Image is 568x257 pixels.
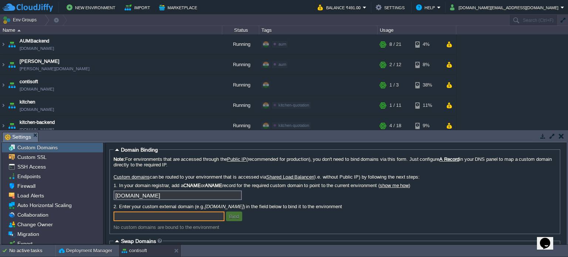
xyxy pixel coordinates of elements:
button: Bind [227,213,241,220]
div: Running [222,75,259,95]
div: Status [223,26,259,34]
span: kitchen-quotation [278,123,309,128]
label: For environments that are accessed through the (recommended for production), you don't need to bi... [114,156,556,168]
div: Running [222,55,259,75]
a: Firewall [16,183,37,189]
a: A Record [439,156,459,162]
img: AMDAwAAAACH5BAEAAAAALAAAAAABAAEAAAICRAEAOw== [0,75,6,95]
img: AMDAwAAAACH5BAEAAAAALAAAAAABAAEAAAICRAEAOw== [7,34,17,54]
img: AMDAwAAAACH5BAEAAAAALAAAAAABAAEAAAICRAEAOw== [7,75,17,95]
div: 4 / 18 [389,116,401,136]
a: Export [16,240,34,247]
div: Tags [260,26,377,34]
button: Deployment Manager [59,247,112,254]
a: kitchen-backend [20,119,55,126]
span: kitchen-quotation [278,103,309,107]
span: Swap Domains [121,238,156,244]
button: Env Groups [3,15,39,25]
a: Endpoints [16,173,42,180]
i: [DOMAIN_NAME] [204,204,243,209]
a: Custom Domains [16,144,59,151]
label: 2. Enter your custom external domain (e.g. ) in the field below to bind it to the environment [114,204,556,209]
button: contisoft [122,247,147,254]
a: show me how [380,183,409,188]
div: 38% [415,75,439,95]
img: AMDAwAAAACH5BAEAAAAALAAAAAABAAEAAAICRAEAOw== [0,34,6,54]
a: Collaboration [16,212,50,218]
label: 1. In your domain registrar, add a or record for the required custom domain to point to the curre... [114,183,556,188]
img: AMDAwAAAACH5BAEAAAAALAAAAAABAAEAAAICRAEAOw== [17,30,21,31]
button: Balance ₹491.00 [318,3,363,12]
div: 11% [415,95,439,115]
button: Marketplace [159,3,199,12]
span: aum [278,42,286,46]
a: contisoft [20,78,38,85]
iframe: chat widget [537,227,561,250]
a: [PERSON_NAME] [20,58,60,65]
label: can be routed to your environment that is accessed via (i.e. without Public IP) by following the ... [114,174,556,180]
div: 1 / 3 [389,75,399,95]
div: Usage [378,26,456,34]
button: New Environment [67,3,118,12]
b: Note: [114,156,125,162]
a: [PERSON_NAME][DOMAIN_NAME] [20,65,89,72]
a: Change Owner [16,221,54,228]
span: Settings [5,132,31,142]
a: Shared Load Balancer [266,174,313,180]
div: Running [222,116,259,136]
a: SSH Access [16,163,47,170]
div: 8% [415,55,439,75]
div: Running [222,95,259,115]
div: No active tasks [9,245,55,257]
a: [DOMAIN_NAME] [20,106,54,113]
a: kitchen [20,98,35,106]
img: AMDAwAAAACH5BAEAAAAALAAAAAABAAEAAAICRAEAOw== [0,55,6,75]
button: Import [125,3,152,12]
a: [DOMAIN_NAME] [20,45,54,52]
a: Auto Horizontal Scaling [16,202,73,209]
a: Custom domains [114,174,150,180]
img: AMDAwAAAACH5BAEAAAAALAAAAAABAAEAAAICRAEAOw== [0,116,6,136]
a: [DOMAIN_NAME] [20,126,54,133]
div: 8 / 21 [389,34,401,54]
img: CloudJiffy [3,3,53,12]
a: [DOMAIN_NAME] [20,85,54,93]
a: AUMBackend [20,37,49,45]
div: No custom domains are bound to the environment [114,224,556,230]
div: Running [222,34,259,54]
img: AMDAwAAAACH5BAEAAAAALAAAAAABAAEAAAICRAEAOw== [7,116,17,136]
div: 1 / 11 [389,95,401,115]
button: Help [416,3,437,12]
b: CNAME [183,183,201,188]
span: aum [278,62,286,67]
a: Load Alerts [16,192,45,199]
div: 2 / 12 [389,55,401,75]
b: ANAME [205,183,222,188]
span: Domain Binding [121,147,158,153]
div: 9% [415,116,439,136]
a: Migration [16,231,40,237]
a: Public IP [227,156,247,162]
a: Custom SSL [16,154,48,160]
div: 4% [415,34,439,54]
img: AMDAwAAAACH5BAEAAAAALAAAAAABAAEAAAICRAEAOw== [0,95,6,115]
img: AMDAwAAAACH5BAEAAAAALAAAAAABAAEAAAICRAEAOw== [7,55,17,75]
div: Name [1,26,222,34]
